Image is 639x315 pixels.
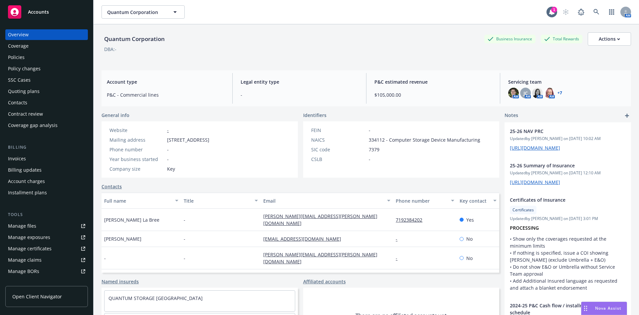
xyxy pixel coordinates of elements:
div: Policy changes [8,63,41,74]
a: Search [590,5,603,19]
div: Website [109,127,164,134]
div: Mailing address [109,136,164,143]
button: Full name [102,193,181,209]
div: Contacts [8,97,27,108]
div: Coverage [8,41,29,51]
div: 1 [551,7,557,13]
div: SIC code [311,146,366,153]
span: - [369,156,370,163]
button: Nova Assist [581,302,627,315]
a: Named insureds [102,278,139,285]
div: Quoting plans [8,86,40,97]
a: - [396,236,403,242]
div: Email [263,197,383,204]
a: Accounts [5,3,88,21]
div: FEIN [311,127,366,134]
span: Legal entity type [241,78,358,85]
span: Certificates [513,207,534,213]
span: - [167,156,169,163]
div: Tools [5,211,88,218]
div: Company size [109,165,164,172]
div: NAICS [311,136,366,143]
span: No [466,255,473,262]
div: Title [184,197,251,204]
div: Account charges [8,176,45,187]
div: Invoices [8,153,26,164]
a: QUANTUM STORAGE [GEOGRAPHIC_DATA] [108,295,203,301]
a: Quoting plans [5,86,88,97]
span: Servicing team [508,78,626,85]
span: [STREET_ADDRESS] [167,136,209,143]
div: CSLB [311,156,366,163]
a: Coverage gap analysis [5,120,88,131]
a: [PERSON_NAME][EMAIL_ADDRESS][PERSON_NAME][DOMAIN_NAME] [263,213,377,226]
a: [PERSON_NAME][EMAIL_ADDRESS][PERSON_NAME][DOMAIN_NAME] [263,251,377,265]
a: SSC Cases [5,75,88,85]
span: JC [524,90,528,97]
span: Quantum Corporation [107,9,165,16]
span: - [104,255,106,262]
a: Manage claims [5,255,88,265]
button: Email [261,193,393,209]
span: No [466,235,473,242]
button: Phone number [393,193,457,209]
div: Drag to move [581,302,590,315]
p: • Show only the coverages requested at the minimum limits • If nothing is specified, issue a COI ... [510,235,626,291]
div: Manage claims [8,255,42,265]
a: Manage exposures [5,232,88,243]
span: Accounts [28,9,49,15]
a: Start snowing [559,5,572,19]
div: Actions [599,33,620,45]
span: - [369,127,370,134]
div: Installment plans [8,187,47,198]
span: - [184,235,185,242]
a: Policies [5,52,88,63]
button: Title [181,193,261,209]
a: Manage BORs [5,266,88,277]
span: Certificates of Insurance [510,196,608,203]
span: 25-26 Summary of Insurance [510,162,608,169]
a: [URL][DOMAIN_NAME] [510,145,560,151]
button: Actions [588,32,631,46]
div: Policies [8,52,25,63]
button: Quantum Corporation [102,5,185,19]
a: Billing updates [5,165,88,175]
div: Billing [5,144,88,151]
div: Business Insurance [484,35,535,43]
span: P&C - Commercial lines [107,91,224,98]
span: Notes [505,112,518,120]
div: Year business started [109,156,164,163]
div: Manage files [8,221,36,231]
span: 7379 [369,146,379,153]
a: +7 [557,91,562,95]
span: [PERSON_NAME] [104,235,141,242]
span: Nova Assist [595,305,621,311]
div: Manage certificates [8,243,52,254]
div: Phone number [396,197,447,204]
a: Installment plans [5,187,88,198]
a: Invoices [5,153,88,164]
span: 334112 - Computer Storage Device Manufacturing [369,136,480,143]
a: Account charges [5,176,88,187]
a: Switch app [605,5,618,19]
a: Contacts [102,183,122,190]
span: General info [102,112,129,119]
button: Key contact [457,193,499,209]
img: photo [544,88,555,98]
span: - [184,255,185,262]
span: Updated by [PERSON_NAME] on [DATE] 3:01 PM [510,216,626,222]
div: SSC Cases [8,75,31,85]
div: Billing updates [8,165,42,175]
span: $105,000.00 [374,91,492,98]
a: [EMAIL_ADDRESS][DOMAIN_NAME] [263,236,346,242]
a: Manage files [5,221,88,231]
a: Summary of insurance [5,277,88,288]
div: Manage BORs [8,266,39,277]
a: Overview [5,29,88,40]
div: Contract review [8,109,43,119]
span: - [184,216,185,223]
div: DBA: - [104,46,116,53]
div: Phone number [109,146,164,153]
span: 25-26 NAV PRC [510,128,608,135]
